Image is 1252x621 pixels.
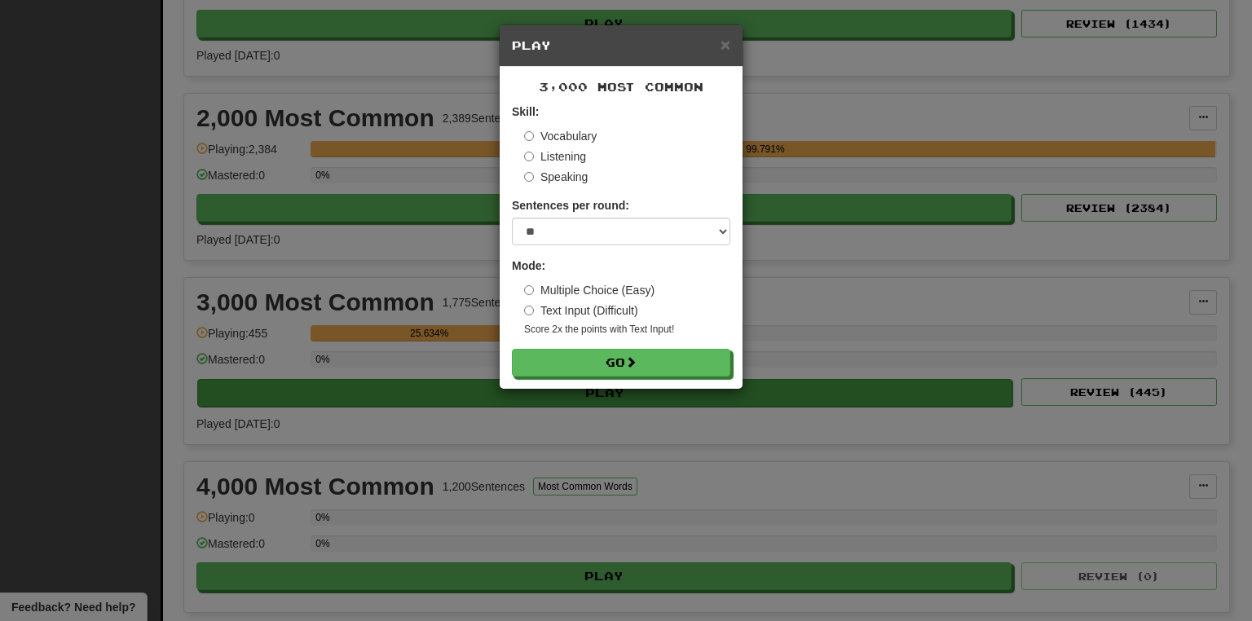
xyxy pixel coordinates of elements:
label: Sentences per round: [512,197,629,214]
label: Vocabulary [524,128,597,144]
input: Text Input (Difficult) [524,306,534,315]
label: Multiple Choice (Easy) [524,282,655,298]
strong: Skill: [512,105,539,118]
small: Score 2x the points with Text Input ! [524,323,730,337]
button: Go [512,349,730,377]
input: Speaking [524,172,534,182]
label: Speaking [524,169,588,185]
input: Multiple Choice (Easy) [524,285,534,295]
input: Listening [524,152,534,161]
label: Text Input (Difficult) [524,302,638,319]
input: Vocabulary [524,131,534,141]
h5: Play [512,37,730,54]
strong: Mode: [512,259,545,272]
button: Close [721,36,730,53]
span: × [721,35,730,54]
span: 3,000 Most Common [539,80,703,94]
label: Listening [524,148,586,165]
